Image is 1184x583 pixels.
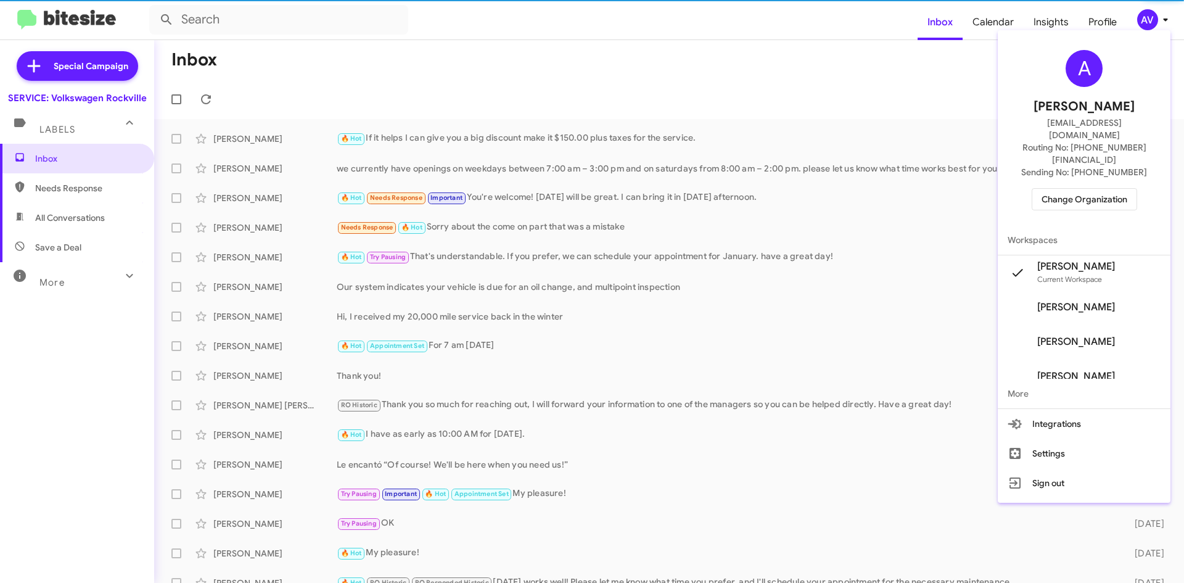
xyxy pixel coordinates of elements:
[1013,141,1156,166] span: Routing No: [PHONE_NUMBER][FINANCIAL_ID]
[1021,166,1147,178] span: Sending No: [PHONE_NUMBER]
[998,225,1170,255] span: Workspaces
[1066,50,1103,87] div: A
[998,439,1170,468] button: Settings
[1042,189,1127,210] span: Change Organization
[998,379,1170,408] span: More
[998,468,1170,498] button: Sign out
[1037,301,1115,313] span: [PERSON_NAME]
[1013,117,1156,141] span: [EMAIL_ADDRESS][DOMAIN_NAME]
[1037,275,1102,284] span: Current Workspace
[998,409,1170,439] button: Integrations
[1037,370,1115,382] span: [PERSON_NAME]
[1037,260,1115,273] span: [PERSON_NAME]
[1034,97,1135,117] span: [PERSON_NAME]
[1037,336,1115,348] span: [PERSON_NAME]
[1032,188,1137,210] button: Change Organization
